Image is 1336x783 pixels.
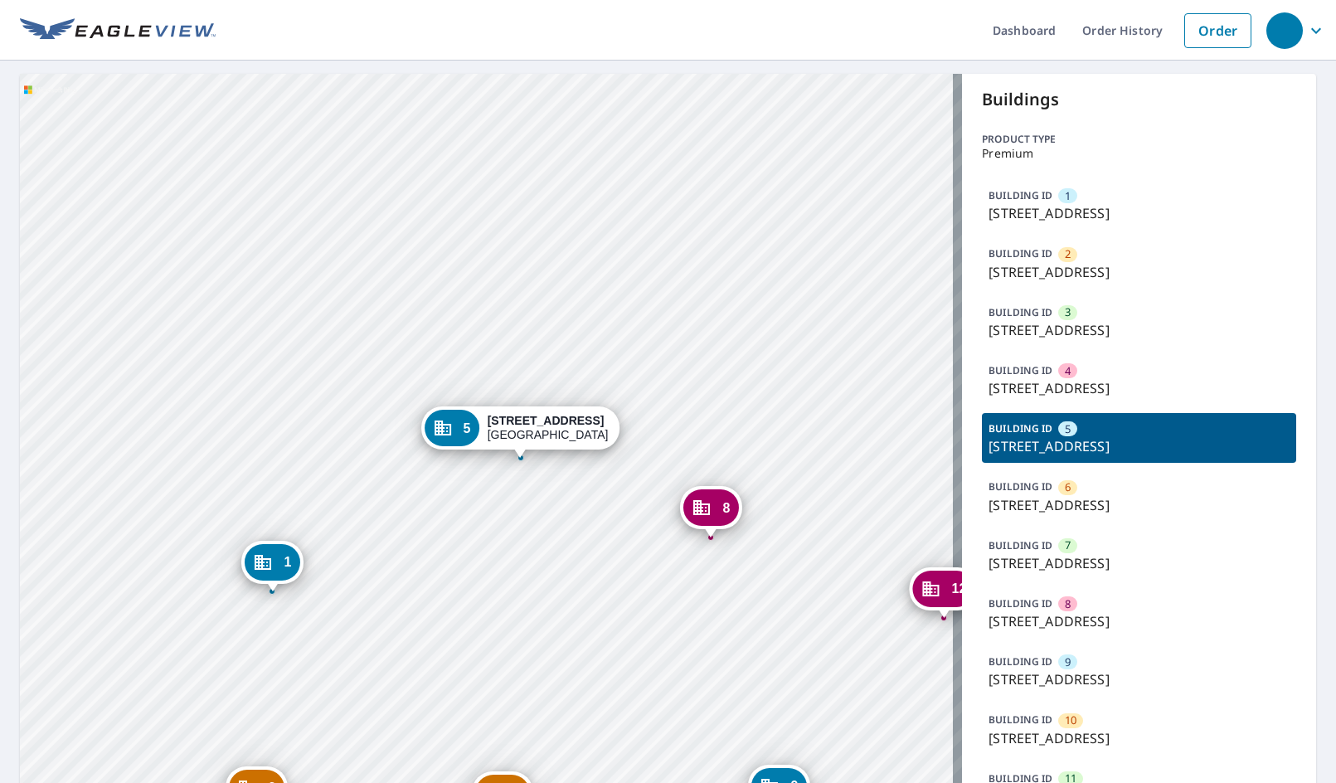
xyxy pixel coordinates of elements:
[989,611,1290,631] p: [STREET_ADDRESS]
[989,305,1052,319] p: BUILDING ID
[989,378,1290,398] p: [STREET_ADDRESS]
[1065,421,1071,437] span: 5
[1065,304,1071,320] span: 3
[488,414,605,427] strong: [STREET_ADDRESS]
[1065,712,1076,728] span: 10
[1065,246,1071,262] span: 2
[989,728,1290,748] p: [STREET_ADDRESS]
[989,363,1052,377] p: BUILDING ID
[989,553,1290,573] p: [STREET_ADDRESS]
[989,246,1052,260] p: BUILDING ID
[989,320,1290,340] p: [STREET_ADDRESS]
[989,654,1052,669] p: BUILDING ID
[989,203,1290,223] p: [STREET_ADDRESS]
[680,486,741,537] div: Dropped pin, building 8, Commercial property, 5617 Forest Haven Cir Tampa, FL 33615
[722,502,730,514] span: 8
[989,596,1052,610] p: BUILDING ID
[951,582,966,595] span: 12
[909,567,978,619] div: Dropped pin, building 12, Commercial property, 5619 Forest Haven Cir Tampa, FL 33615
[982,87,1296,112] p: Buildings
[1065,363,1071,379] span: 4
[20,18,216,43] img: EV Logo
[1184,13,1251,48] a: Order
[1065,188,1071,204] span: 1
[989,436,1290,456] p: [STREET_ADDRESS]
[488,414,609,442] div: [GEOGRAPHIC_DATA]
[1065,537,1071,553] span: 7
[989,188,1052,202] p: BUILDING ID
[1065,479,1071,495] span: 6
[982,132,1296,147] p: Product type
[989,479,1052,494] p: BUILDING ID
[241,541,303,592] div: Dropped pin, building 1, Commercial property, 5605 Forest Haven Cir Tampa, FL 33615
[989,262,1290,282] p: [STREET_ADDRESS]
[989,495,1290,515] p: [STREET_ADDRESS]
[1065,654,1071,670] span: 9
[464,422,471,435] span: 5
[989,669,1290,689] p: [STREET_ADDRESS]
[989,538,1052,552] p: BUILDING ID
[421,406,620,458] div: Dropped pin, building 5, Commercial property, 5613 Forest Haven Cir Tampa, FL 33615
[982,147,1296,160] p: Premium
[1065,596,1071,612] span: 8
[989,712,1052,727] p: BUILDING ID
[284,556,291,568] span: 1
[989,421,1052,435] p: BUILDING ID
